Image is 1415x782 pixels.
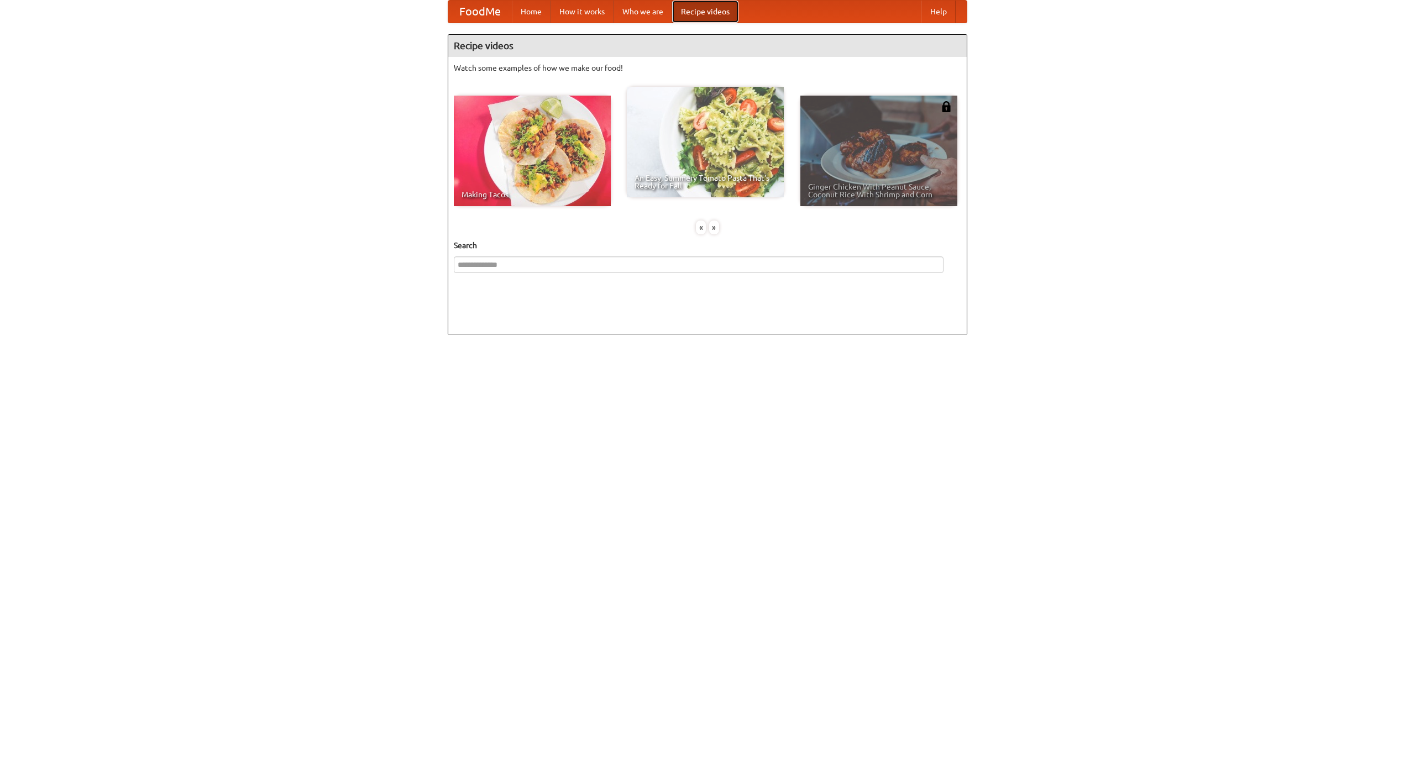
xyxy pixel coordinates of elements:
span: An Easy, Summery Tomato Pasta That's Ready for Fall [635,174,776,190]
a: Help [921,1,956,23]
span: Making Tacos [462,191,603,198]
a: An Easy, Summery Tomato Pasta That's Ready for Fall [627,87,784,197]
a: FoodMe [448,1,512,23]
img: 483408.png [941,101,952,112]
div: « [696,221,706,234]
div: » [709,221,719,234]
a: Who we are [614,1,672,23]
h5: Search [454,240,961,251]
a: Home [512,1,551,23]
a: Making Tacos [454,96,611,206]
a: How it works [551,1,614,23]
p: Watch some examples of how we make our food! [454,62,961,74]
h4: Recipe videos [448,35,967,57]
a: Recipe videos [672,1,738,23]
